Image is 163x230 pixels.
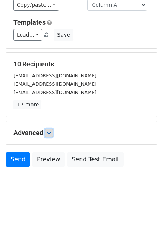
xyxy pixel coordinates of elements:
a: Templates [13,18,46,26]
h5: Advanced [13,129,150,137]
a: Preview [32,152,65,167]
a: Load... [13,29,42,41]
a: Send Test Email [67,152,123,167]
a: Send [6,152,30,167]
small: [EMAIL_ADDRESS][DOMAIN_NAME] [13,81,97,87]
h5: 10 Recipients [13,60,150,68]
a: +7 more [13,100,41,109]
button: Save [54,29,73,41]
small: [EMAIL_ADDRESS][DOMAIN_NAME] [13,73,97,78]
iframe: Chat Widget [126,194,163,230]
small: [EMAIL_ADDRESS][DOMAIN_NAME] [13,90,97,95]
